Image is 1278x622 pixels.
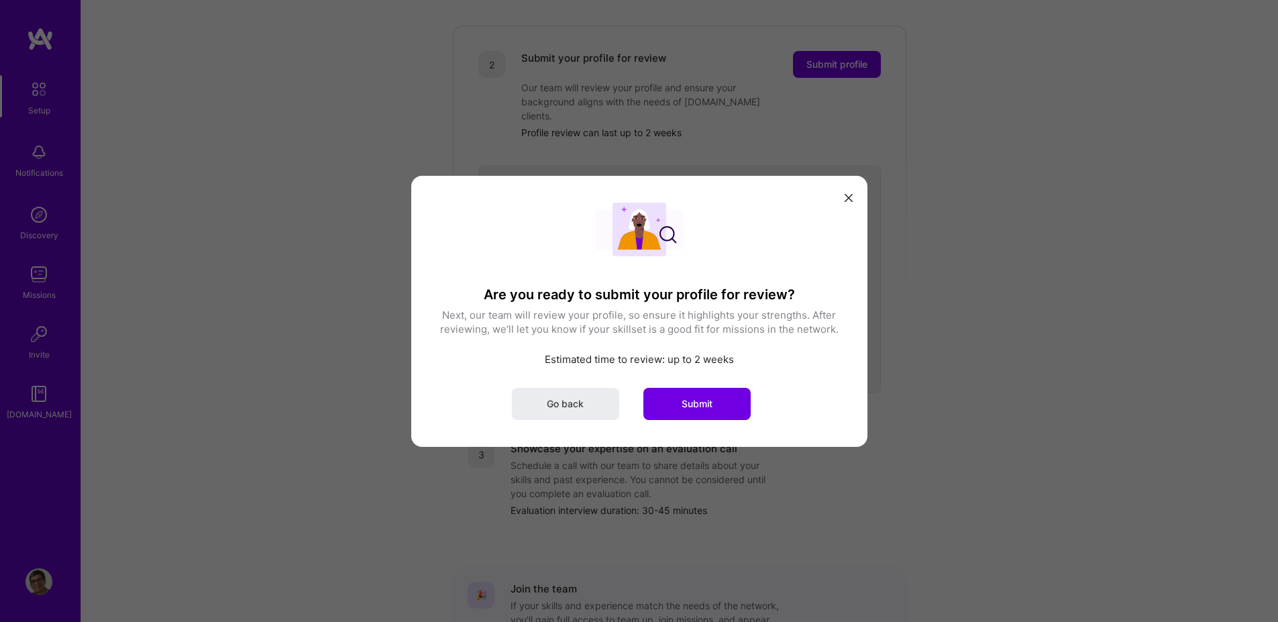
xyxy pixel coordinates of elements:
p: Estimated time to review: up to 2 weeks [438,352,841,366]
img: User [595,202,684,256]
p: Next, our team will review your profile, so ensure it highlights your strengths. After reviewing,... [438,307,841,335]
span: Go back [547,397,584,410]
button: Submit [643,387,751,419]
div: modal [411,175,867,446]
button: Go back [512,387,619,419]
i: icon Close [845,194,853,202]
h3: Are you ready to submit your profile for review? [438,286,841,302]
span: Submit [682,397,712,410]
